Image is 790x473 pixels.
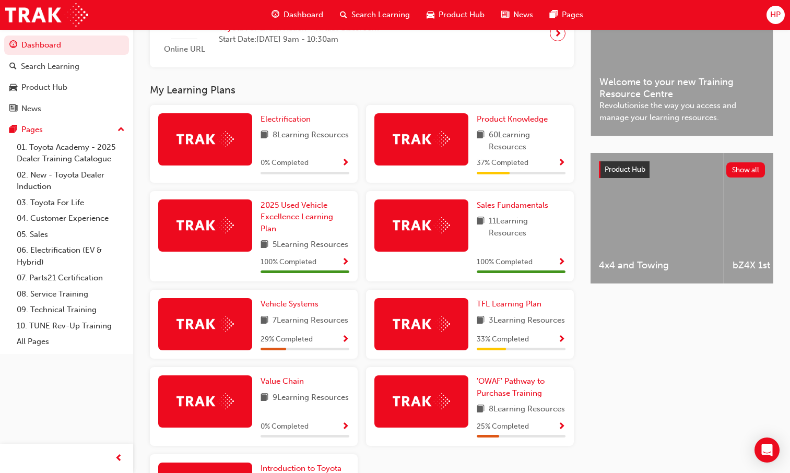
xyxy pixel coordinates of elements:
[489,129,565,152] span: 60 Learning Resources
[261,199,349,235] a: 2025 Used Vehicle Excellence Learning Plan
[261,114,311,124] span: Electrification
[341,157,349,170] button: Show Progress
[13,318,129,334] a: 10. TUNE Rev-Up Training
[263,4,332,26] a: guage-iconDashboard
[770,9,781,21] span: HP
[21,81,67,93] div: Product Hub
[439,9,485,21] span: Product Hub
[341,420,349,433] button: Show Progress
[554,26,562,41] span: next-icon
[599,76,764,100] span: Welcome to your new Training Resource Centre
[477,113,552,125] a: Product Knowledge
[341,256,349,269] button: Show Progress
[273,129,349,142] span: 8 Learning Resources
[550,8,558,21] span: pages-icon
[341,333,349,346] button: Show Progress
[261,375,308,387] a: Value Chain
[13,242,129,270] a: 06. Electrification (EV & Hybrid)
[4,120,129,139] button: Pages
[115,452,123,465] span: prev-icon
[273,314,348,327] span: 7 Learning Resources
[489,215,565,239] span: 11 Learning Resources
[341,422,349,432] span: Show Progress
[9,62,17,72] span: search-icon
[477,129,485,152] span: book-icon
[150,84,574,96] h3: My Learning Plans
[477,334,529,346] span: 33 % Completed
[13,167,129,195] a: 02. New - Toyota Dealer Induction
[558,256,565,269] button: Show Progress
[9,83,17,92] span: car-icon
[284,9,323,21] span: Dashboard
[21,61,79,73] div: Search Learning
[558,422,565,432] span: Show Progress
[21,103,41,115] div: News
[489,314,565,327] span: 3 Learning Resources
[158,43,210,55] span: Online URL
[599,259,715,271] span: 4x4 and Towing
[261,239,268,252] span: book-icon
[13,286,129,302] a: 08. Service Training
[599,100,764,123] span: Revolutionise the way you access and manage your learning resources.
[13,210,129,227] a: 04. Customer Experience
[493,4,541,26] a: news-iconNews
[393,393,450,409] img: Trak
[272,8,279,21] span: guage-icon
[541,4,592,26] a: pages-iconPages
[9,125,17,135] span: pages-icon
[21,124,43,136] div: Pages
[261,421,309,433] span: 0 % Completed
[4,57,129,76] a: Search Learning
[477,215,485,239] span: book-icon
[599,161,765,178] a: Product HubShow all
[513,9,533,21] span: News
[261,256,316,268] span: 100 % Completed
[117,123,125,137] span: up-icon
[261,299,319,309] span: Vehicle Systems
[477,376,545,398] span: 'OWAF' Pathway to Purchase Training
[477,256,533,268] span: 100 % Completed
[340,8,347,21] span: search-icon
[477,314,485,327] span: book-icon
[558,335,565,345] span: Show Progress
[477,298,546,310] a: TFL Learning Plan
[726,162,765,178] button: Show all
[351,9,410,21] span: Search Learning
[754,437,780,463] div: Open Intercom Messenger
[273,239,348,252] span: 5 Learning Resources
[562,9,583,21] span: Pages
[9,104,17,114] span: news-icon
[477,157,528,169] span: 37 % Completed
[176,131,234,147] img: Trak
[591,153,724,283] a: 4x4 and Towing
[332,4,418,26] a: search-iconSearch Learning
[13,302,129,318] a: 09. Technical Training
[9,41,17,50] span: guage-icon
[13,270,129,286] a: 07. Parts21 Certification
[219,33,379,45] span: Start Date: [DATE] 9am - 10:30am
[261,314,268,327] span: book-icon
[489,403,565,416] span: 8 Learning Resources
[261,200,333,233] span: 2025 Used Vehicle Excellence Learning Plan
[4,78,129,97] a: Product Hub
[158,8,565,60] a: Online URLToyota For Life In Action - Virtual ClassroomStart Date:[DATE] 9am - 10:30am
[4,99,129,119] a: News
[176,316,234,332] img: Trak
[477,299,541,309] span: TFL Learning Plan
[261,157,309,169] span: 0 % Completed
[427,8,434,21] span: car-icon
[558,157,565,170] button: Show Progress
[261,298,323,310] a: Vehicle Systems
[558,258,565,267] span: Show Progress
[767,6,785,24] button: HP
[341,335,349,345] span: Show Progress
[477,114,548,124] span: Product Knowledge
[273,392,349,405] span: 9 Learning Resources
[261,392,268,405] span: book-icon
[477,200,548,210] span: Sales Fundamentals
[261,129,268,142] span: book-icon
[558,159,565,168] span: Show Progress
[341,258,349,267] span: Show Progress
[4,33,129,120] button: DashboardSearch LearningProduct HubNews
[418,4,493,26] a: car-iconProduct Hub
